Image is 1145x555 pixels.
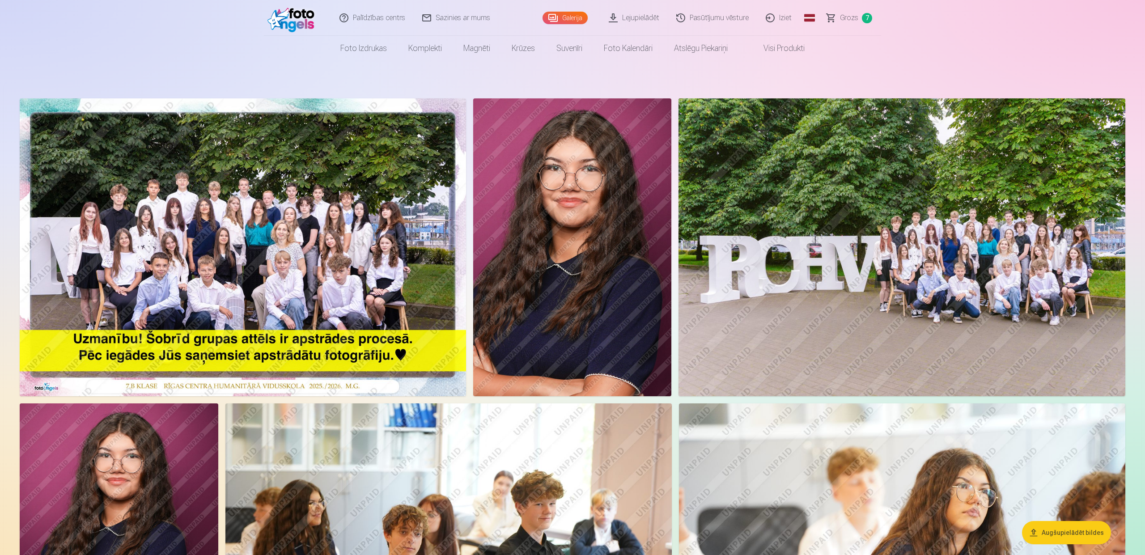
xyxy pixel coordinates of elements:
a: Krūzes [501,36,546,61]
a: Suvenīri [546,36,593,61]
a: Foto kalendāri [593,36,663,61]
a: Atslēgu piekariņi [663,36,738,61]
span: Grozs [840,13,858,23]
a: Visi produkti [738,36,815,61]
span: 7 [862,13,872,23]
img: /fa1 [267,4,319,32]
button: Augšupielādēt bildes [1022,521,1111,544]
a: Magnēti [453,36,501,61]
a: Komplekti [398,36,453,61]
a: Galerija [543,12,588,24]
a: Foto izdrukas [330,36,398,61]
